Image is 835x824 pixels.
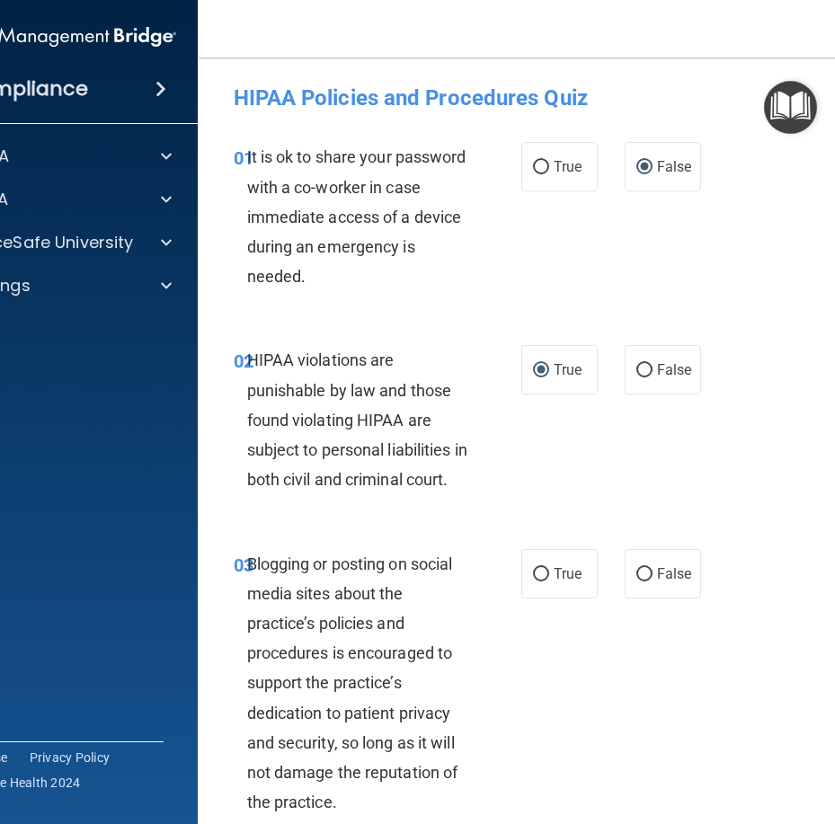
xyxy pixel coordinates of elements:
[657,361,692,378] span: False
[234,350,253,372] span: 02
[234,147,253,169] span: 01
[247,350,467,489] span: HIPAA violations are punishable by law and those found violating HIPAA are subject to personal li...
[234,554,253,576] span: 03
[247,147,466,286] span: It is ok to share your password with a co-worker in case immediate access of a device during an e...
[657,565,692,582] span: False
[30,749,111,766] a: Privacy Policy
[745,700,813,768] iframe: Drift Widget Chat Controller
[533,568,549,581] input: True
[554,361,582,378] span: True
[554,565,582,582] span: True
[533,161,549,174] input: True
[636,161,653,174] input: False
[657,158,692,175] span: False
[533,364,549,377] input: True
[554,158,582,175] span: True
[636,568,653,581] input: False
[636,364,653,377] input: False
[247,554,458,812] span: Blogging or posting on social media sites about the practice’s policies and procedures is encoura...
[764,81,817,134] button: Open Resource Center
